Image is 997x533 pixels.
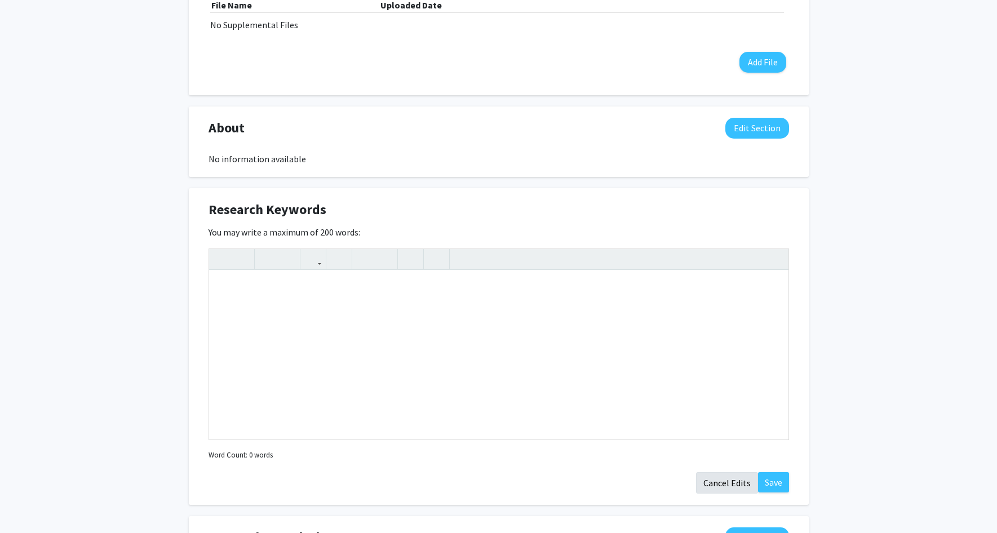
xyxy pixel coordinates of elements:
[209,270,788,439] div: Note to users with screen readers: Please deactivate our accessibility plugin for this page as it...
[232,249,251,269] button: Emphasis (Ctrl + I)
[209,199,326,220] span: Research Keywords
[209,450,273,460] small: Word Count: 0 words
[329,249,349,269] button: Insert Image
[375,249,395,269] button: Ordered list
[210,18,787,32] div: No Supplemental Files
[401,249,420,269] button: Remove format
[758,472,789,492] button: Save
[209,152,789,166] div: No information available
[303,249,323,269] button: Link
[766,249,786,269] button: Fullscreen
[739,52,786,73] button: Add File
[8,482,48,525] iframe: Chat
[209,118,245,138] span: About
[696,472,758,494] button: Cancel Edits
[277,249,297,269] button: Subscript
[725,118,789,139] button: Edit About
[212,249,232,269] button: Strong (Ctrl + B)
[209,225,360,239] label: You may write a maximum of 200 words:
[355,249,375,269] button: Unordered list
[427,249,446,269] button: Insert horizontal rule
[258,249,277,269] button: Superscript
